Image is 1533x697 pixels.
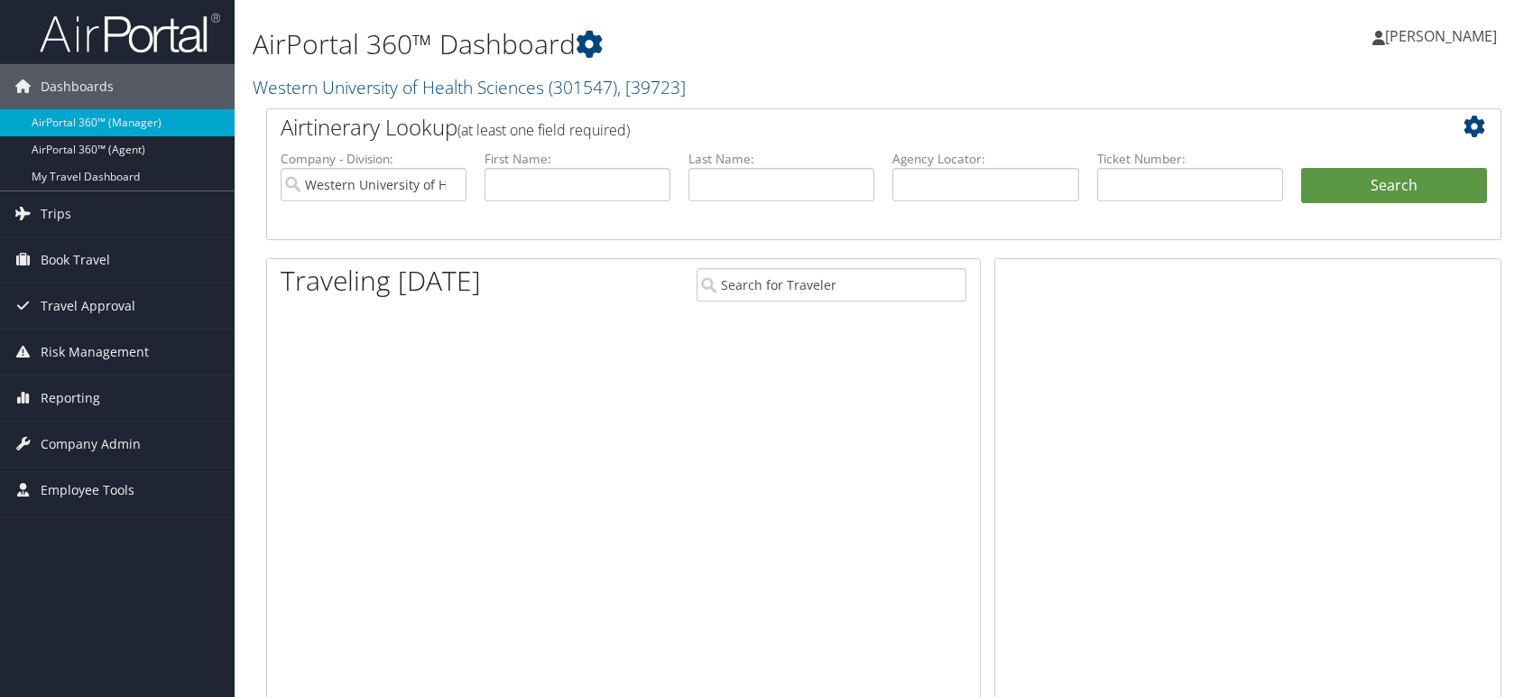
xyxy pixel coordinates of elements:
span: , [ 39723 ] [617,75,686,99]
span: Travel Approval [41,283,135,329]
img: airportal-logo.png [40,12,220,54]
a: [PERSON_NAME] [1372,9,1515,63]
span: (at least one field required) [457,120,630,140]
label: Company - Division: [281,150,466,168]
span: Book Travel [41,237,110,283]
span: Company Admin [41,422,141,467]
label: Agency Locator: [892,150,1078,168]
h1: Traveling [DATE] [281,262,481,300]
span: Trips [41,191,71,237]
a: Western University of Health Sciences [253,75,686,99]
button: Search [1301,168,1487,204]
span: [PERSON_NAME] [1385,26,1497,46]
h1: AirPortal 360™ Dashboard [253,25,1094,63]
h2: Airtinerary Lookup [281,112,1384,143]
input: Search for Traveler [697,268,966,302]
label: Last Name: [688,150,874,168]
label: Ticket Number: [1097,150,1283,168]
span: Reporting [41,376,100,421]
span: Dashboards [41,64,114,109]
span: Risk Management [41,330,149,375]
span: Employee Tools [41,468,134,513]
span: ( 301547 ) [549,75,617,99]
label: First Name: [485,150,670,168]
